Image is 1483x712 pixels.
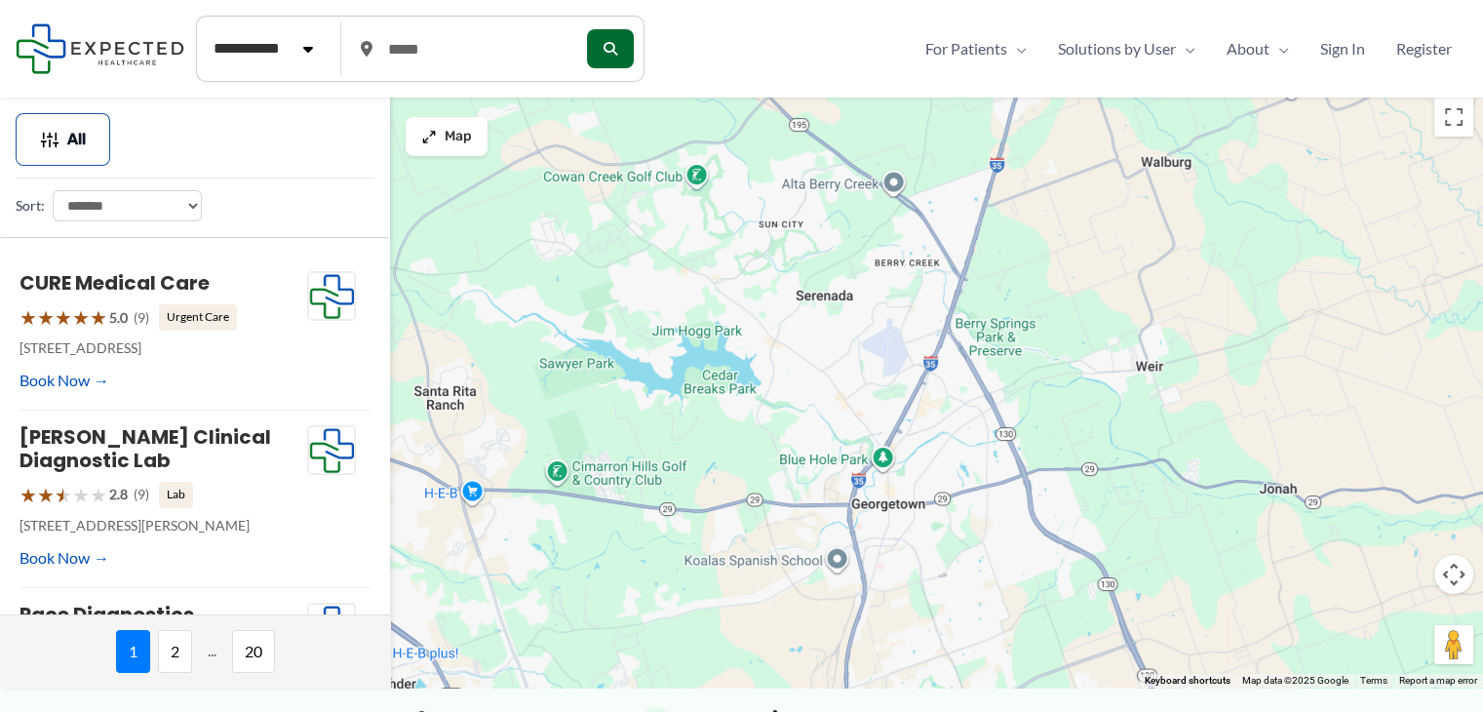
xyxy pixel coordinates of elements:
[20,336,307,361] p: [STREET_ADDRESS]
[134,305,149,331] span: (9)
[134,482,149,507] span: (9)
[1434,555,1473,594] button: Map camera controls
[406,117,488,156] button: Map
[1396,34,1452,63] span: Register
[20,423,271,474] a: [PERSON_NAME] Clinical Diagnostic Lab
[20,513,307,538] p: [STREET_ADDRESS][PERSON_NAME]
[1434,625,1473,664] button: Drag Pegman onto the map to open Street View
[67,133,86,146] span: All
[16,23,184,73] img: Expected Healthcare Logo - side, dark font, small
[1434,98,1473,137] button: Toggle fullscreen view
[159,304,237,330] span: Urgent Care
[72,299,90,336] span: ★
[72,477,90,513] span: ★
[16,113,110,166] button: All
[1176,34,1195,63] span: Menu Toggle
[232,630,275,673] span: 20
[1042,34,1211,63] a: Solutions by UserMenu Toggle
[20,366,109,395] a: Book Now
[109,305,128,331] span: 5.0
[421,129,437,144] img: Maximize
[55,299,72,336] span: ★
[308,272,355,321] img: Expected Healthcare Logo
[445,129,472,145] span: Map
[1058,34,1176,63] span: Solutions by User
[1227,34,1269,63] span: About
[308,604,355,653] img: Expected Healthcare Logo
[910,34,1042,63] a: For PatientsMenu Toggle
[1269,34,1289,63] span: Menu Toggle
[1145,674,1230,688] button: Keyboard shortcuts
[37,299,55,336] span: ★
[1381,34,1467,63] a: Register
[308,426,355,475] img: Expected Healthcare Logo
[20,601,194,628] a: Pace Diagnostics
[1360,675,1387,686] a: Terms (opens in new tab)
[20,299,37,336] span: ★
[109,482,128,507] span: 2.8
[1320,34,1365,63] span: Sign In
[925,34,1007,63] span: For Patients
[55,477,72,513] span: ★
[20,477,37,513] span: ★
[159,482,193,507] span: Lab
[1242,675,1348,686] span: Map data ©2025 Google
[90,477,107,513] span: ★
[40,130,59,149] img: Filter
[200,630,224,673] span: ...
[1399,675,1477,686] a: Report a map error
[16,193,45,218] label: Sort:
[20,543,109,573] a: Book Now
[1007,34,1027,63] span: Menu Toggle
[1305,34,1381,63] a: Sign In
[116,630,150,673] span: 1
[90,299,107,336] span: ★
[1211,34,1305,63] a: AboutMenu Toggle
[158,630,192,673] span: 2
[20,269,210,297] a: CURE Medical Care
[37,477,55,513] span: ★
